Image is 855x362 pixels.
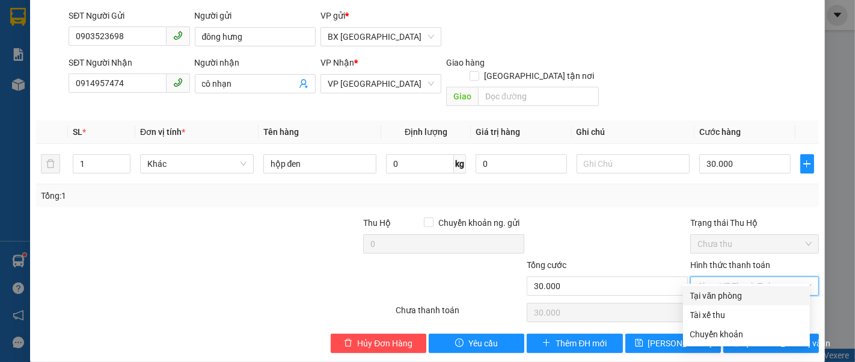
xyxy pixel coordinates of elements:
[263,127,299,137] span: Tên hàng
[195,9,316,22] div: Người gửi
[690,328,803,341] div: Chuyển khoản
[625,334,721,353] button: save[PERSON_NAME] thay đổi
[263,154,377,173] input: VD: Bàn, Ghế
[429,334,524,353] button: exclamation-circleYêu cầu
[195,56,316,69] div: Người nhận
[299,79,308,89] span: user-add
[527,334,622,353] button: plusThêm ĐH mới
[635,339,643,348] span: save
[690,216,819,229] div: Trạng thái Thu Hộ
[344,339,352,348] span: delete
[690,308,803,322] div: Tài xế thu
[147,155,247,173] span: Khác
[173,31,183,40] span: phone
[140,127,185,137] span: Đơn vị tính
[572,120,695,144] th: Ghi chú
[320,9,441,22] div: VP gửi
[690,260,770,270] label: Hình thức thanh toán
[697,277,812,295] span: Chọn HT Thanh Toán
[690,289,803,302] div: Tại văn phòng
[527,260,566,270] span: Tổng cước
[468,337,498,350] span: Yêu cầu
[328,28,434,46] span: BX PHÚ YÊN
[723,334,819,353] button: printer[PERSON_NAME] và In
[699,127,741,137] span: Cước hàng
[357,337,412,350] span: Hủy Đơn Hàng
[479,69,599,83] span: [GEOGRAPHIC_DATA] tận nơi
[328,75,434,93] span: VP ĐẮK LẮK
[648,337,744,350] span: [PERSON_NAME] thay đổi
[801,159,814,169] span: plus
[73,127,82,137] span: SL
[69,9,189,22] div: SĐT Người Gửi
[395,304,526,325] div: Chưa thanh toán
[320,58,354,67] span: VP Nhận
[455,339,464,348] span: exclamation-circle
[446,58,485,67] span: Giao hàng
[69,56,189,69] div: SĐT Người Nhận
[363,218,391,228] span: Thu Hộ
[556,337,607,350] span: Thêm ĐH mới
[577,154,690,173] input: Ghi Chú
[41,154,60,173] button: delete
[173,78,183,87] span: phone
[454,154,466,173] span: kg
[41,189,331,202] div: Tổng: 1
[478,87,599,106] input: Dọc đường
[405,127,447,137] span: Định lượng
[434,216,524,229] span: Chuyển khoản ng. gửi
[331,334,426,353] button: deleteHủy Đơn Hàng
[697,235,812,253] span: Chưa thu
[476,127,520,137] span: Giá trị hàng
[446,87,478,106] span: Giao
[542,339,551,348] span: plus
[800,154,815,173] button: plus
